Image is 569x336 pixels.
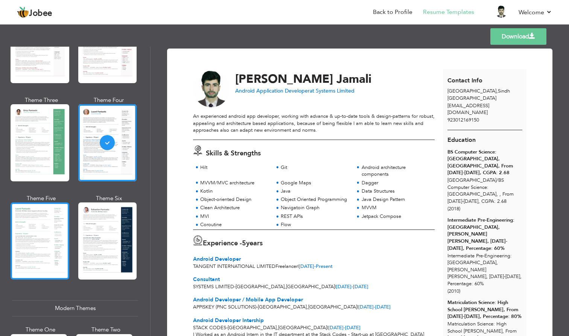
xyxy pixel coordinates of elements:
span: Systems Limited [193,283,234,290]
span: - [226,324,228,331]
span: [GEOGRAPHIC_DATA] [286,283,335,290]
div: Kotlin [200,188,269,195]
span: Appiskey (PNC solutions) [193,304,256,310]
span: - [314,263,316,270]
span: - [256,304,258,310]
span: Contact Info [447,76,482,85]
span: [PERSON_NAME] [235,71,333,87]
span: Tangent International Limited [193,263,275,270]
div: Flow [281,221,350,228]
div: MVI [200,213,269,220]
div: Theme Five [12,195,71,202]
span: [GEOGRAPHIC_DATA] [308,304,357,310]
span: [DATE] [336,283,353,290]
span: - [374,304,375,310]
div: Hilt [200,164,269,171]
span: Education [447,136,476,144]
span: [GEOGRAPHIC_DATA] [236,283,284,290]
a: Back to Profile [373,8,412,17]
span: [DATE] [358,304,391,310]
div: Theme Two [78,326,134,334]
div: Git [281,164,350,171]
div: Dagger [362,179,431,187]
span: [GEOGRAPHIC_DATA] [228,324,277,331]
span: Freelancer [275,263,298,270]
div: Modern Themes [12,300,138,316]
span: Jobee [29,9,52,18]
div: Navigatoin Graph [281,204,350,211]
span: (2010) [447,288,460,295]
img: jobee.io [17,6,29,18]
span: [GEOGRAPHIC_DATA] [447,95,496,102]
span: Android Developer / Mobile App Developer [193,296,303,303]
img: Profile Img [495,6,507,18]
span: - [351,283,353,290]
span: Android Application Developer [235,87,310,94]
div: REST APIs [281,213,350,220]
div: Theme Four [80,96,138,104]
span: Present [299,263,333,270]
div: Object-oriented Design [200,196,269,203]
span: [DATE] [328,324,361,331]
img: No image [193,71,230,108]
span: [DATE] [299,263,316,270]
span: [EMAIL_ADDRESS][DOMAIN_NAME] [447,102,489,116]
div: Intermediate Pre-Engineering: [GEOGRAPHIC_DATA], [PERSON_NAME] [PERSON_NAME], [DATE]-[DATE], Perc... [447,217,522,252]
div: Java [281,188,350,195]
span: Experience - [203,239,242,248]
div: MVVM [362,204,431,211]
span: , [307,304,308,310]
div: Theme Six [80,195,138,202]
span: [GEOGRAPHIC_DATA] BS Computer Science: [GEOGRAPHIC_DATA], , From [DATE]-[DATE], CGPA: 2.68 [447,177,514,205]
div: Theme One [12,326,68,334]
span: | [327,324,328,331]
span: - [344,324,345,331]
span: [GEOGRAPHIC_DATA] [447,88,496,94]
span: at Systems Limited [310,87,354,94]
div: Data Structures [362,188,431,195]
div: Google Maps [281,179,350,187]
div: Jetpack Compose [362,213,431,220]
span: [DATE] [358,304,375,310]
div: BS Computer Science: [GEOGRAPHIC_DATA], [GEOGRAPHIC_DATA], From [DATE]-[DATE], CGPA: 2.68 [447,149,522,176]
span: , [496,88,498,94]
span: - [234,283,236,290]
a: Jobee [17,6,52,18]
span: 5 [242,239,246,248]
span: [DATE] [336,283,368,290]
div: Matriculation Science: High School [PERSON_NAME], From [DATE]-[DATE], Percentage: 80% [447,299,522,320]
span: [GEOGRAPHIC_DATA] [258,304,307,310]
span: / [496,177,498,184]
span: Intermediate Pre-Engineering: [GEOGRAPHIC_DATA], [PERSON_NAME] [PERSON_NAME], [DATE]-[DATE], Perc... [447,252,522,287]
div: Java Design Pattern [362,196,431,203]
div: Coroutine [200,221,269,228]
span: (2018) [447,205,460,212]
div: Sindh [443,88,527,102]
span: , [277,324,278,331]
span: | [335,283,336,290]
span: Android Developer Intership [193,317,264,324]
a: Download [490,28,546,45]
span: [GEOGRAPHIC_DATA] [278,324,327,331]
div: Android architecture components [362,164,431,178]
div: An experienced android app developer, working with advance & up-to-date tools & design-patterns f... [193,113,435,134]
span: [DATE] [328,324,345,331]
div: Clean Architecture [200,204,269,211]
span: Skills & Strengths [206,149,261,158]
div: Theme Three [12,96,71,104]
span: Consultant [193,276,220,283]
span: Android Developer [193,255,241,263]
span: Jamali [336,71,371,87]
span: , [284,283,286,290]
a: Welcome [519,8,552,17]
span: | [298,263,299,270]
span: Stack Codes [193,324,226,331]
div: Object Oriented Programming [281,196,350,203]
span: | [357,304,358,310]
span: 923012169150 [447,117,479,123]
label: years [242,239,263,248]
div: MVVM/MVC architecture [200,179,269,187]
a: Resume Templates [423,8,474,17]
